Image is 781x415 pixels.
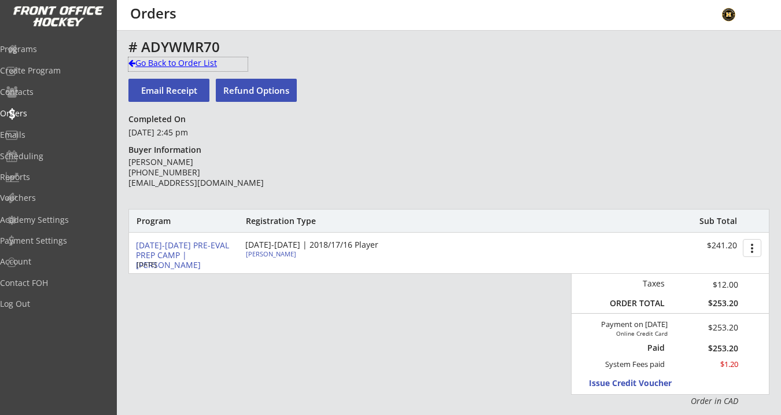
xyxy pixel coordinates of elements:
div: Go Back to Order List [128,57,248,69]
div: Order in CAD [605,395,738,407]
div: $12.00 [673,278,738,291]
div: [PERSON_NAME] [246,251,375,257]
div: Completed On [128,114,191,124]
div: Program [137,216,199,226]
button: Issue Credit Voucher [589,376,696,391]
div: Payment on [DATE] [576,320,668,329]
div: $253.20 [673,344,738,352]
div: # ADYWMR70 [128,40,683,54]
div: Paid [611,343,665,353]
div: Buyer Information [128,145,207,155]
div: $1.20 [673,359,738,369]
button: more_vert [743,239,761,257]
div: Registration Type [246,216,378,226]
div: $253.20 [683,324,738,332]
div: [DATE]-[DATE] PRE-EVAL PREP CAMP | [PERSON_NAME] [136,241,236,270]
div: System Fees paid [595,359,665,369]
div: ORDER TOTAL [605,298,665,309]
div: Online Credit Card [602,330,668,337]
div: Sub Total [687,216,737,226]
div: Taxes [605,278,665,289]
div: $241.20 [665,241,737,251]
button: Email Receipt [128,79,209,102]
div: $253.20 [673,298,738,309]
div: [DATE] [137,261,229,267]
button: Refund Options [216,79,297,102]
div: [DATE]-[DATE] | 2018/17/16 Player [245,241,378,249]
div: [DATE] 2:45 pm [128,127,296,138]
div: [PERSON_NAME] [PHONE_NUMBER] [EMAIL_ADDRESS][DOMAIN_NAME] [128,157,296,189]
